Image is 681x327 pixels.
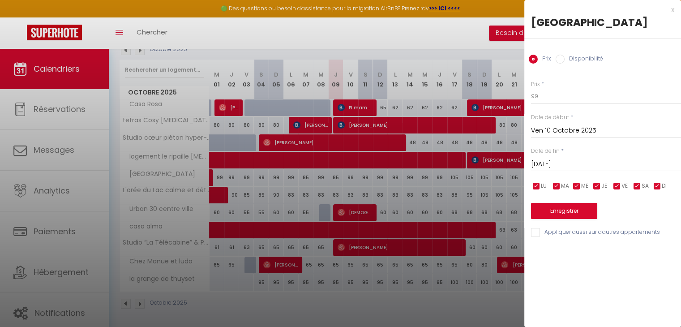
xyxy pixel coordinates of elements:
[531,113,569,122] label: Date de début
[531,147,560,155] label: Date de fin
[531,15,674,30] div: [GEOGRAPHIC_DATA]
[621,182,628,190] span: VE
[565,55,603,65] label: Disponibilité
[561,182,569,190] span: MA
[601,182,607,190] span: JE
[531,80,540,89] label: Prix
[531,203,597,219] button: Enregistrer
[538,55,551,65] label: Prix
[524,4,674,15] div: x
[541,182,547,190] span: LU
[662,182,667,190] span: DI
[581,182,588,190] span: ME
[642,182,649,190] span: SA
